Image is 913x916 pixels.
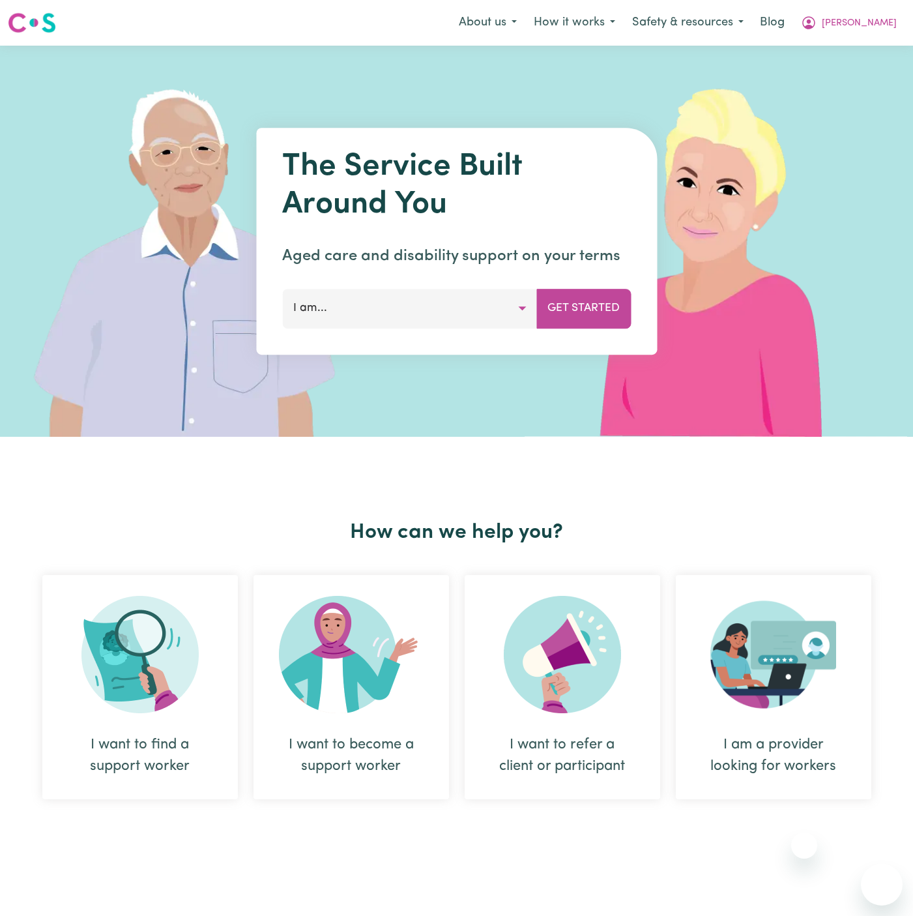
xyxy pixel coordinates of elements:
[254,575,449,799] div: I want to become a support worker
[35,520,879,545] h2: How can we help you?
[861,864,903,906] iframe: Button to launch messaging window
[752,8,792,37] a: Blog
[81,596,199,713] img: Search
[525,9,624,37] button: How it works
[279,596,424,713] img: Become Worker
[504,596,621,713] img: Refer
[465,575,660,799] div: I want to refer a client or participant
[791,833,817,859] iframe: Close message
[74,734,207,777] div: I want to find a support worker
[8,8,56,38] a: Careseekers logo
[282,244,631,268] p: Aged care and disability support on your terms
[792,9,905,37] button: My Account
[42,575,238,799] div: I want to find a support worker
[496,734,629,777] div: I want to refer a client or participant
[450,9,525,37] button: About us
[710,596,837,713] img: Provider
[285,734,418,777] div: I want to become a support worker
[624,9,752,37] button: Safety & resources
[822,16,897,31] span: [PERSON_NAME]
[707,734,840,777] div: I am a provider looking for workers
[676,575,871,799] div: I am a provider looking for workers
[282,289,537,328] button: I am...
[8,11,56,35] img: Careseekers logo
[282,149,631,224] h1: The Service Built Around You
[536,289,631,328] button: Get Started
